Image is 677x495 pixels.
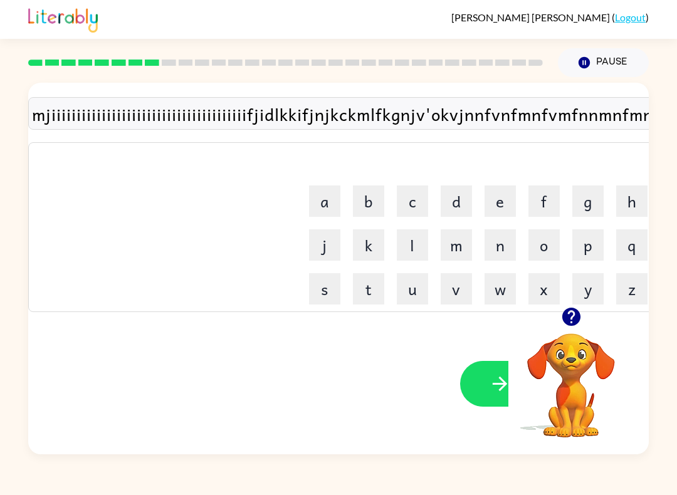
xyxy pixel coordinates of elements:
[397,229,428,261] button: l
[397,273,428,305] button: u
[572,273,604,305] button: y
[309,273,340,305] button: s
[616,273,648,305] button: z
[615,11,646,23] a: Logout
[451,11,612,23] span: [PERSON_NAME] [PERSON_NAME]
[397,185,428,217] button: c
[528,229,560,261] button: o
[572,185,604,217] button: g
[572,229,604,261] button: p
[485,229,516,261] button: n
[451,11,649,23] div: ( )
[441,273,472,305] button: v
[616,185,648,217] button: h
[441,229,472,261] button: m
[353,185,384,217] button: b
[528,273,560,305] button: x
[309,229,340,261] button: j
[485,273,516,305] button: w
[441,185,472,217] button: d
[508,314,634,439] video: Your browser must support playing .mp4 files to use Literably. Please try using another browser.
[558,48,649,77] button: Pause
[485,185,516,217] button: e
[616,229,648,261] button: q
[28,5,98,33] img: Literably
[309,185,340,217] button: a
[353,273,384,305] button: t
[528,185,560,217] button: f
[353,229,384,261] button: k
